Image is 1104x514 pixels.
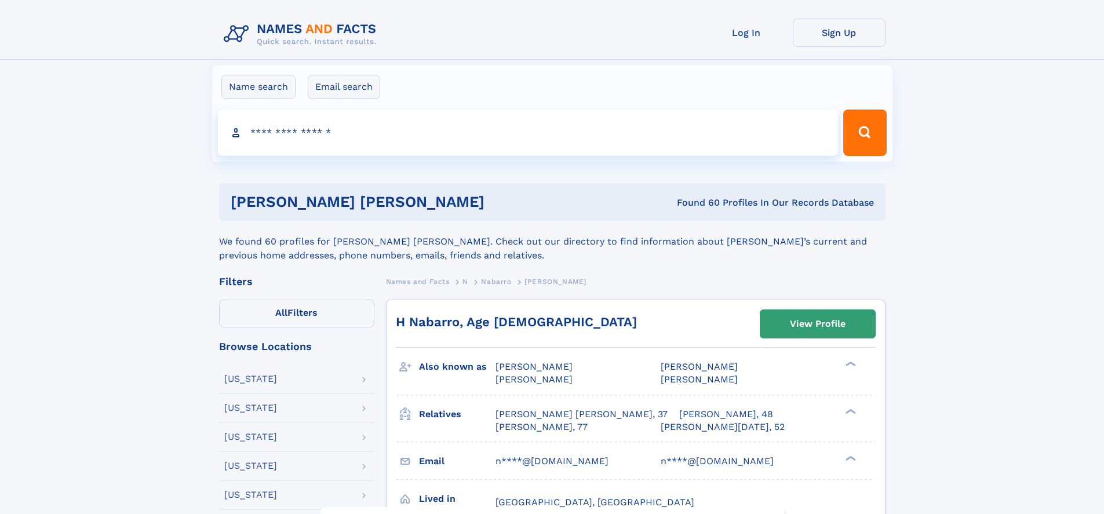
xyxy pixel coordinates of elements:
[495,497,694,508] span: [GEOGRAPHIC_DATA], [GEOGRAPHIC_DATA]
[386,274,450,289] a: Names and Facts
[661,361,738,372] span: [PERSON_NAME]
[224,374,277,384] div: [US_STATE]
[793,19,886,47] a: Sign Up
[661,374,738,385] span: [PERSON_NAME]
[843,454,857,462] div: ❯
[224,461,277,471] div: [US_STATE]
[495,421,588,433] a: [PERSON_NAME], 77
[790,311,846,337] div: View Profile
[224,403,277,413] div: [US_STATE]
[462,274,468,289] a: N
[481,278,511,286] span: Nabarro
[700,19,793,47] a: Log In
[419,357,495,377] h3: Also known as
[224,490,277,500] div: [US_STATE]
[843,407,857,415] div: ❯
[481,274,511,289] a: Nabarro
[231,195,581,209] h1: [PERSON_NAME] [PERSON_NAME]
[462,278,468,286] span: N
[419,404,495,424] h3: Relatives
[219,276,374,287] div: Filters
[581,196,874,209] div: Found 60 Profiles In Our Records Database
[275,307,287,318] span: All
[224,432,277,442] div: [US_STATE]
[524,278,586,286] span: [PERSON_NAME]
[419,489,495,509] h3: Lived in
[218,110,839,156] input: search input
[760,310,875,338] a: View Profile
[419,451,495,471] h3: Email
[679,408,773,421] a: [PERSON_NAME], 48
[843,110,886,156] button: Search Button
[308,75,380,99] label: Email search
[495,408,668,421] a: [PERSON_NAME] [PERSON_NAME], 37
[843,360,857,368] div: ❯
[495,361,573,372] span: [PERSON_NAME]
[661,421,785,433] a: [PERSON_NAME][DATE], 52
[219,341,374,352] div: Browse Locations
[219,221,886,263] div: We found 60 profiles for [PERSON_NAME] [PERSON_NAME]. Check out our directory to find information...
[221,75,296,99] label: Name search
[495,374,573,385] span: [PERSON_NAME]
[219,19,386,50] img: Logo Names and Facts
[396,315,637,329] a: H Nabarro, Age [DEMOGRAPHIC_DATA]
[219,300,374,327] label: Filters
